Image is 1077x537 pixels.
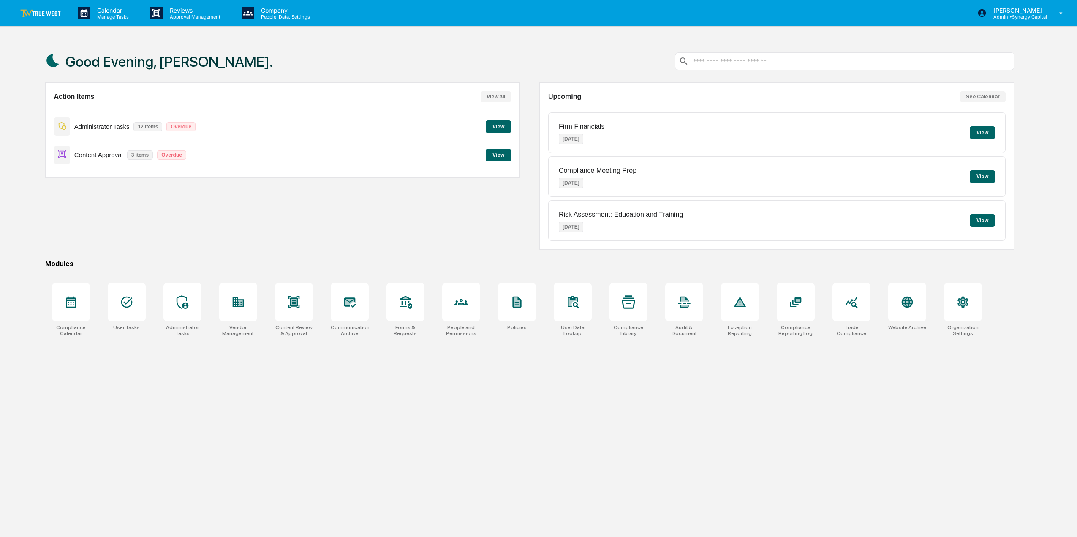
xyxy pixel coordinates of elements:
h2: Action Items [54,93,95,101]
p: Compliance Meeting Prep [559,167,636,174]
a: View [486,150,511,158]
div: Website Archive [888,324,926,330]
p: [DATE] [559,134,583,144]
button: View [970,214,995,227]
div: Audit & Document Logs [665,324,703,336]
p: People, Data, Settings [254,14,314,20]
div: Communications Archive [331,324,369,336]
h1: Good Evening, [PERSON_NAME]. [65,53,273,70]
img: logo [20,9,61,17]
a: View [486,122,511,130]
p: [DATE] [559,222,583,232]
p: Overdue [166,122,196,131]
button: View All [481,91,511,102]
h2: Upcoming [548,93,581,101]
div: Policies [507,324,527,330]
div: Forms & Requests [386,324,424,336]
button: View [486,149,511,161]
p: Administrator Tasks [74,123,130,130]
p: Admin • Synergy Capital [987,14,1047,20]
div: Modules [45,260,1014,268]
p: Manage Tasks [90,14,133,20]
iframe: Open customer support [1050,509,1073,532]
button: View [970,170,995,183]
div: Vendor Management [219,324,257,336]
div: User Tasks [113,324,140,330]
div: Organization Settings [944,324,982,336]
p: [DATE] [559,178,583,188]
div: People and Permissions [442,324,480,336]
p: 12 items [133,122,162,131]
p: 3 items [127,150,153,160]
p: Firm Financials [559,123,604,131]
p: Reviews [163,7,225,14]
div: Exception Reporting [721,324,759,336]
p: Overdue [157,150,186,160]
p: Content Approval [74,151,123,158]
div: Compliance Calendar [52,324,90,336]
button: See Calendar [960,91,1006,102]
button: View [486,120,511,133]
div: Administrator Tasks [163,324,201,336]
div: Compliance Reporting Log [777,324,815,336]
div: Trade Compliance [832,324,870,336]
div: Compliance Library [609,324,647,336]
p: Company [254,7,314,14]
p: Risk Assessment: Education and Training [559,211,683,218]
p: Approval Management [163,14,225,20]
p: Calendar [90,7,133,14]
div: Content Review & Approval [275,324,313,336]
p: [PERSON_NAME] [987,7,1047,14]
div: User Data Lookup [554,324,592,336]
button: View [970,126,995,139]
